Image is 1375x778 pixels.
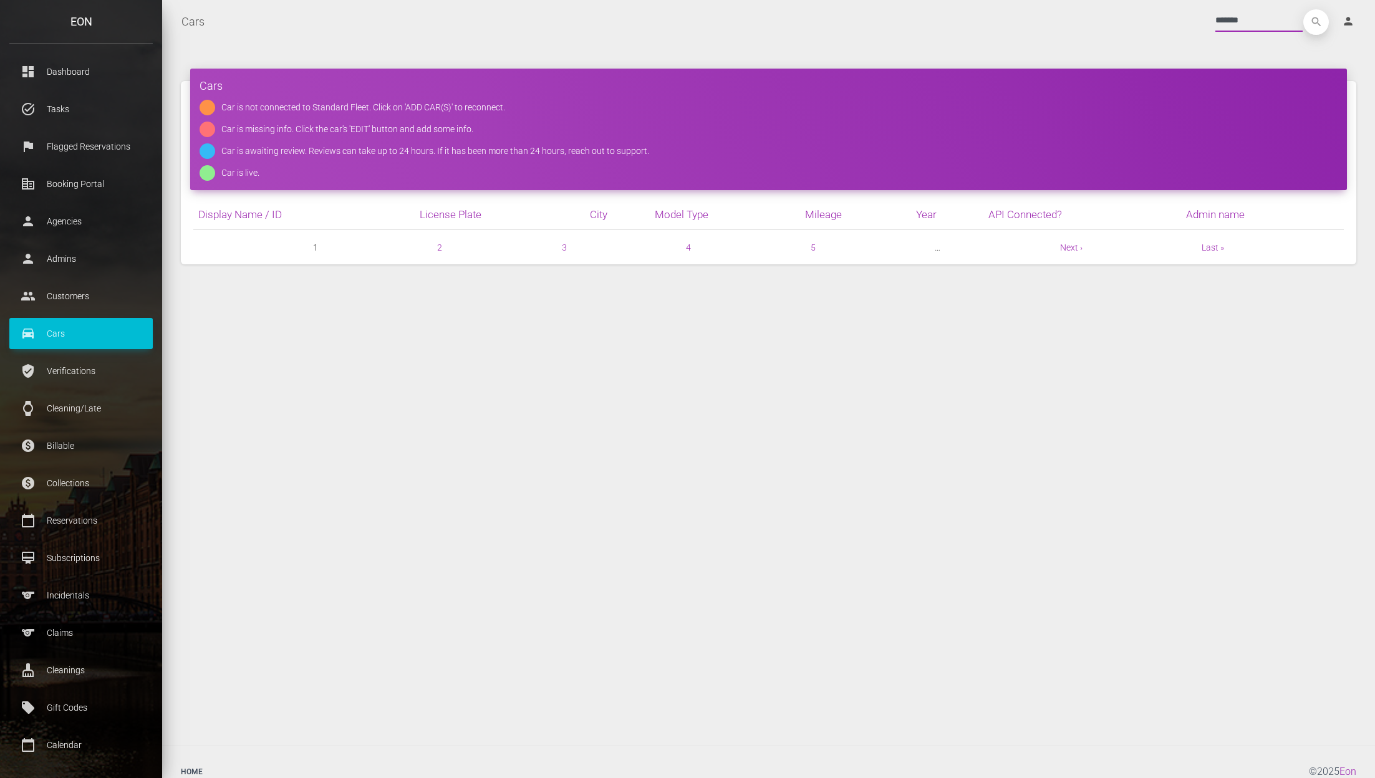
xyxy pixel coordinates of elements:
p: Reservations [19,511,143,530]
a: flag Flagged Reservations [9,131,153,162]
a: sports Incidentals [9,580,153,611]
div: Car is missing info. Click the car's 'EDIT' button and add some info. [221,122,473,137]
p: Agencies [19,212,143,231]
span: … [935,240,940,255]
a: watch Cleaning/Late [9,393,153,424]
a: corporate_fare Booking Portal [9,168,153,199]
p: Dashboard [19,62,143,81]
h4: Cars [200,78,1338,94]
a: paid Collections [9,468,153,499]
p: Verifications [19,362,143,380]
a: card_membership Subscriptions [9,542,153,574]
a: dashboard Dashboard [9,56,153,87]
a: person Agencies [9,206,153,237]
a: Next › [1060,243,1083,252]
p: Gift Codes [19,698,143,717]
a: calendar_today Reservations [9,505,153,536]
div: Car is not connected to Standard Fleet. Click on 'ADD CAR(S)' to reconnect. [221,100,505,115]
p: Flagged Reservations [19,137,143,156]
th: Admin name [1181,199,1344,230]
a: local_offer Gift Codes [9,692,153,723]
a: 4 [686,243,691,252]
a: Cars [181,6,205,37]
a: cleaning_services Cleanings [9,655,153,686]
p: Tasks [19,100,143,118]
i: person [1342,15,1354,27]
p: Subscriptions [19,549,143,567]
p: Admins [19,249,143,268]
a: paid Billable [9,430,153,461]
a: verified_user Verifications [9,355,153,387]
th: Mileage [800,199,911,230]
a: person Admins [9,243,153,274]
p: Billable [19,436,143,455]
th: Display Name / ID [193,199,415,230]
p: Cleaning/Late [19,399,143,418]
a: calendar_today Calendar [9,729,153,761]
div: Car is awaiting review. Reviews can take up to 24 hours. If it has been more than 24 hours, reach... [221,143,649,159]
a: 5 [811,243,816,252]
a: 3 [562,243,567,252]
a: sports Claims [9,617,153,648]
p: Customers [19,287,143,305]
p: Booking Portal [19,175,143,193]
p: Collections [19,474,143,492]
span: 1 [313,240,318,255]
button: search [1303,9,1329,35]
th: License Plate [415,199,584,230]
p: Cars [19,324,143,343]
a: 2 [437,243,442,252]
p: Incidentals [19,586,143,605]
a: Eon [1339,766,1356,777]
a: people Customers [9,281,153,312]
a: person [1333,9,1366,34]
p: Calendar [19,736,143,754]
th: API Connected? [983,199,1181,230]
div: Car is live. [221,165,259,181]
a: drive_eta Cars [9,318,153,349]
p: Cleanings [19,661,143,680]
th: City [585,199,650,230]
a: Last » [1202,243,1224,252]
a: task_alt Tasks [9,94,153,125]
th: Year [911,199,983,230]
th: Model Type [650,199,801,230]
p: Claims [19,623,143,642]
nav: pager [193,240,1344,255]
